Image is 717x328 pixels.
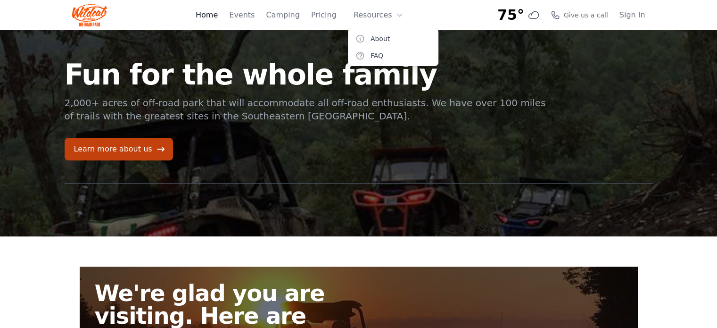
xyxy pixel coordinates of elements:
span: 75° [497,7,524,24]
p: 2,000+ acres of off-road park that will accommodate all off-road enthusiasts. We have over 100 mi... [65,96,547,123]
button: Resources [348,6,409,25]
a: Camping [266,9,299,21]
a: FAQ [348,47,438,64]
a: Sign In [619,9,645,21]
a: Learn more about us [65,138,173,160]
a: Events [229,9,255,21]
h1: Fun for the whole family [65,60,547,89]
a: Home [196,9,218,21]
span: Give us a call [564,10,608,20]
a: Give us a call [551,10,608,20]
a: Pricing [311,9,337,21]
img: Wildcat Logo [72,4,107,26]
a: About [348,30,438,47]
